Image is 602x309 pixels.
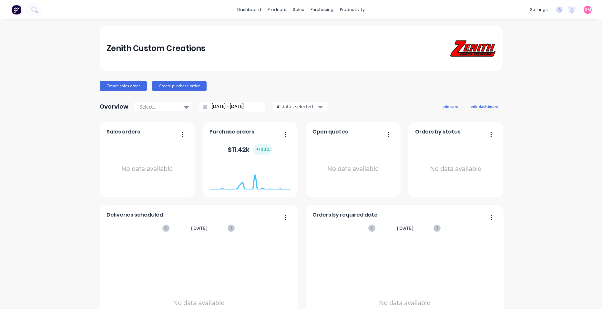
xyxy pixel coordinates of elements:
div: $ 11.42k [228,144,272,155]
a: dashboard [234,5,264,15]
div: products [264,5,290,15]
span: Deliveries scheduled [107,211,163,219]
div: Zenith Custom Creations [107,42,205,55]
div: No data available [312,138,393,199]
span: [DATE] [191,225,208,232]
button: Create sales order [100,81,147,91]
div: settings [527,5,551,15]
button: Create purchase order [152,81,207,91]
span: Open quotes [312,128,348,136]
div: productivity [337,5,368,15]
div: + 100 % [253,144,272,155]
div: No data available [415,138,496,199]
span: [DATE] [397,225,414,232]
span: GM [585,7,591,13]
div: No data available [107,138,188,199]
button: edit dashboard [466,102,503,111]
span: Orders by required date [312,211,378,219]
img: Factory [12,5,21,15]
div: sales [290,5,307,15]
button: 4 status selected [273,102,328,112]
div: Overview [100,100,128,113]
span: Orders by status [415,128,461,136]
img: Zenith Custom Creations [450,40,495,56]
button: add card [438,102,463,111]
span: Purchase orders [209,128,254,136]
div: purchasing [307,5,337,15]
div: 4 status selected [277,103,317,110]
span: Sales orders [107,128,140,136]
